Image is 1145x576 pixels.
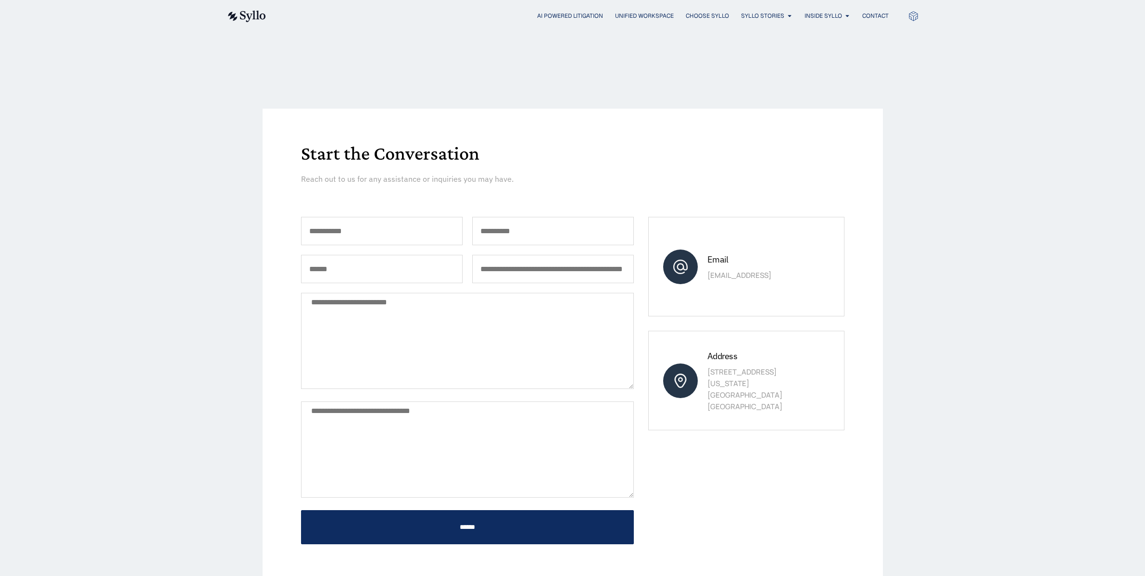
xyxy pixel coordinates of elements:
a: Contact [862,12,889,20]
p: Reach out to us for any assistance or inquiries you may have. [301,173,651,185]
a: AI Powered Litigation [537,12,603,20]
nav: Menu [285,12,889,21]
span: Address [707,351,737,362]
p: [STREET_ADDRESS] [US_STATE][GEOGRAPHIC_DATA] [GEOGRAPHIC_DATA] [707,366,814,413]
div: Menu Toggle [285,12,889,21]
img: syllo [226,11,266,22]
h1: Start the Conversation [301,144,844,163]
span: Email [707,254,728,265]
a: Inside Syllo [805,12,842,20]
a: Syllo Stories [741,12,784,20]
a: Unified Workspace [615,12,674,20]
p: [EMAIL_ADDRESS] [707,270,814,281]
a: Choose Syllo [686,12,729,20]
